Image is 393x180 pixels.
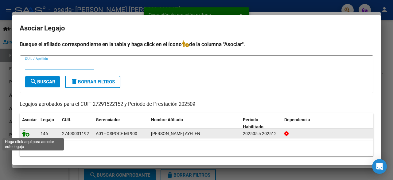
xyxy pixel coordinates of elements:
[372,159,387,174] div: Open Intercom Messenger
[20,40,373,48] h4: Busque el afiliado correspondiente en la tabla y haga click en el ícono de la columna "Asociar".
[20,113,38,134] datatable-header-cell: Asociar
[30,79,55,85] span: Buscar
[151,131,200,136] span: ODDI MILAGROS AYELEN
[25,76,60,87] button: Buscar
[20,101,373,108] p: Legajos aprobados para el CUIT 27291522152 y Período de Prestación 202509
[284,117,310,122] span: Dependencia
[41,131,48,136] span: 146
[240,113,282,134] datatable-header-cell: Periodo Habilitado
[71,78,78,85] mat-icon: delete
[62,117,71,122] span: CUIL
[93,113,149,134] datatable-header-cell: Gerenciador
[149,113,240,134] datatable-header-cell: Nombre Afiliado
[60,113,93,134] datatable-header-cell: CUIL
[65,76,120,88] button: Borrar Filtros
[243,117,263,129] span: Periodo Habilitado
[62,130,89,137] div: 27490031192
[96,131,137,136] span: A01 - OSPOCE MI 900
[151,117,183,122] span: Nombre Afiliado
[30,78,37,85] mat-icon: search
[20,22,373,34] h2: Asociar Legajo
[20,141,373,156] div: 1 registros
[71,79,115,85] span: Borrar Filtros
[22,117,37,122] span: Asociar
[96,117,120,122] span: Gerenciador
[282,113,374,134] datatable-header-cell: Dependencia
[41,117,54,122] span: Legajo
[243,130,279,137] div: 202505 a 202512
[38,113,60,134] datatable-header-cell: Legajo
